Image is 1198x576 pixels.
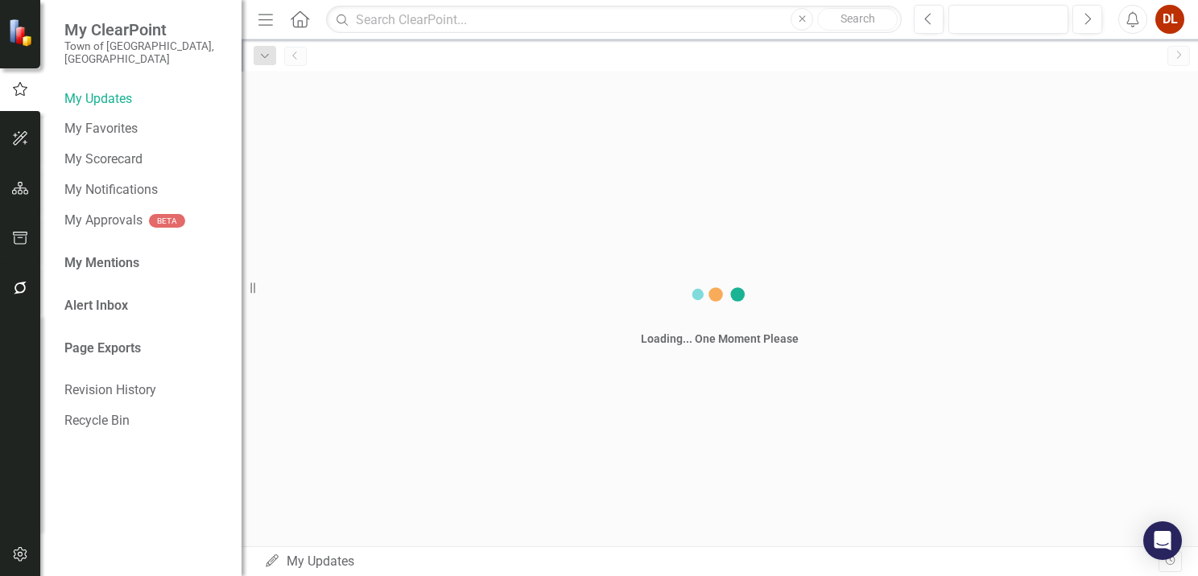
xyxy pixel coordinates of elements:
[1143,521,1182,560] div: Open Intercom Messenger
[641,331,799,347] div: Loading... One Moment Please
[264,553,1159,571] div: My Updates
[64,20,225,39] span: My ClearPoint
[64,39,225,66] small: Town of [GEOGRAPHIC_DATA], [GEOGRAPHIC_DATA]
[149,214,185,228] div: BETA
[64,150,225,169] a: My Scorecard
[64,181,225,200] a: My Notifications
[64,297,128,315] a: Alert Inbox
[817,8,898,31] button: Search
[326,6,902,34] input: Search ClearPoint...
[64,339,141,358] a: Page Exports
[6,17,37,47] img: ClearPoint Strategy
[64,90,225,109] a: My Updates
[64,412,225,430] a: Recycle Bin
[64,212,143,230] a: My Approvals
[64,254,139,273] a: My Mentions
[64,381,225,400] a: Revision History
[64,120,225,138] a: My Favorites
[841,12,875,25] span: Search
[1155,5,1184,34] button: DL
